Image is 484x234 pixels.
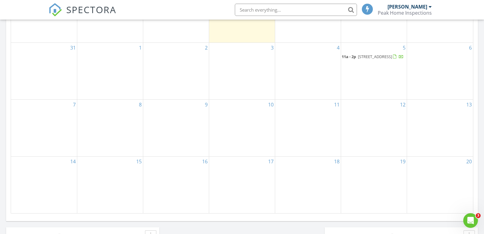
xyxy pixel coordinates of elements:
[143,99,209,156] td: Go to September 9, 2025
[204,43,209,53] a: Go to September 2, 2025
[270,43,275,53] a: Go to September 3, 2025
[49,8,116,21] a: SPECTORA
[209,99,275,156] td: Go to September 10, 2025
[476,213,481,218] span: 3
[135,157,143,166] a: Go to September 15, 2025
[342,54,404,59] a: 11a - 2p [STREET_ADDRESS]
[72,100,77,110] a: Go to September 7, 2025
[11,43,77,99] td: Go to August 31, 2025
[463,213,478,228] iframe: Intercom live chat
[267,157,275,166] a: Go to September 17, 2025
[468,43,473,53] a: Go to September 6, 2025
[69,157,77,166] a: Go to September 14, 2025
[402,43,407,53] a: Go to September 5, 2025
[138,43,143,53] a: Go to September 1, 2025
[11,99,77,156] td: Go to September 7, 2025
[407,43,473,99] td: Go to September 6, 2025
[77,157,143,213] td: Go to September 15, 2025
[407,99,473,156] td: Go to September 13, 2025
[209,157,275,213] td: Go to September 17, 2025
[358,54,392,59] span: [STREET_ADDRESS]
[336,43,341,53] a: Go to September 4, 2025
[407,157,473,213] td: Go to September 20, 2025
[204,100,209,110] a: Go to September 9, 2025
[341,99,407,156] td: Go to September 12, 2025
[342,53,406,61] a: 11a - 2p [STREET_ADDRESS]
[378,10,432,16] div: Peak Home Inspections
[69,43,77,53] a: Go to August 31, 2025
[143,43,209,99] td: Go to September 2, 2025
[11,157,77,213] td: Go to September 14, 2025
[342,54,356,59] span: 11a - 2p
[275,157,341,213] td: Go to September 18, 2025
[341,157,407,213] td: Go to September 19, 2025
[333,100,341,110] a: Go to September 11, 2025
[275,43,341,99] td: Go to September 4, 2025
[388,4,427,10] div: [PERSON_NAME]
[77,99,143,156] td: Go to September 8, 2025
[341,43,407,99] td: Go to September 5, 2025
[465,100,473,110] a: Go to September 13, 2025
[49,3,62,17] img: The Best Home Inspection Software - Spectora
[66,3,116,16] span: SPECTORA
[275,99,341,156] td: Go to September 11, 2025
[138,100,143,110] a: Go to September 8, 2025
[465,157,473,166] a: Go to September 20, 2025
[143,157,209,213] td: Go to September 16, 2025
[267,100,275,110] a: Go to September 10, 2025
[77,43,143,99] td: Go to September 1, 2025
[235,4,357,16] input: Search everything...
[333,157,341,166] a: Go to September 18, 2025
[399,100,407,110] a: Go to September 12, 2025
[201,157,209,166] a: Go to September 16, 2025
[209,43,275,99] td: Go to September 3, 2025
[399,157,407,166] a: Go to September 19, 2025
